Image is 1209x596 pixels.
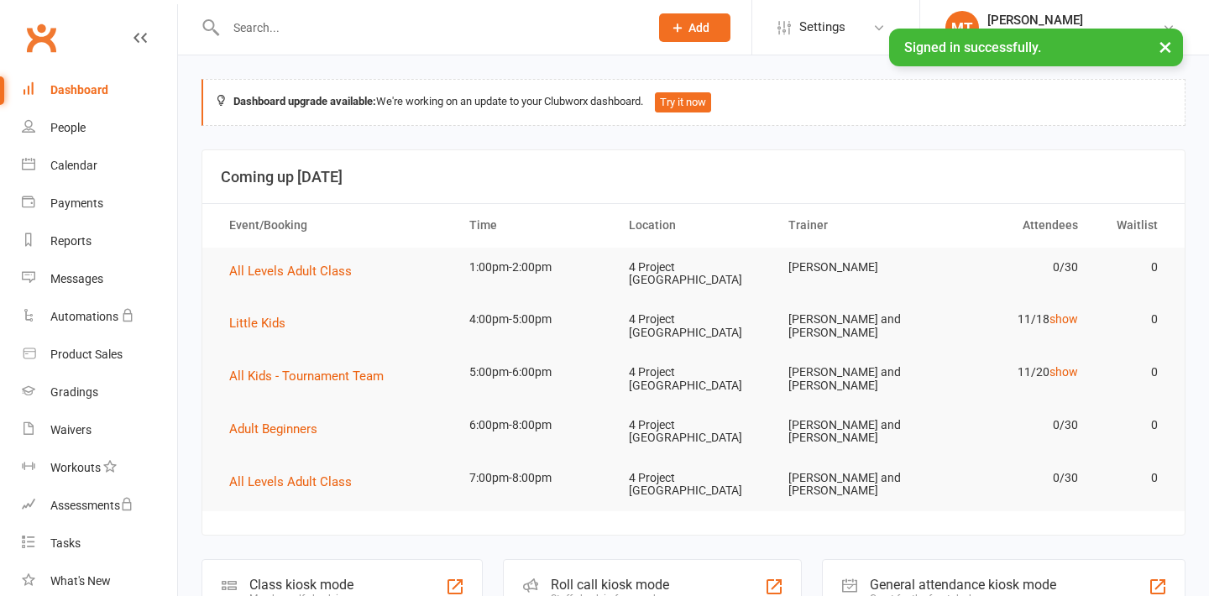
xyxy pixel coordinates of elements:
a: Gradings [22,374,177,411]
td: 4 Project [GEOGRAPHIC_DATA] [614,248,773,301]
div: Gradings [50,385,98,399]
a: Workouts [22,449,177,487]
th: Trainer [773,204,933,247]
a: Clubworx [20,17,62,59]
td: 0 [1093,300,1173,339]
div: Product Sales [50,348,123,361]
td: 11/18 [933,300,1092,339]
td: 4 Project [GEOGRAPHIC_DATA] [614,458,773,511]
input: Search... [221,16,637,39]
td: 5:00pm-6:00pm [454,353,614,392]
a: Assessments [22,487,177,525]
td: [PERSON_NAME] and [PERSON_NAME] [773,458,933,511]
td: 6:00pm-8:00pm [454,405,614,445]
td: 4 Project [GEOGRAPHIC_DATA] [614,405,773,458]
a: Tasks [22,525,177,562]
td: [PERSON_NAME] and [PERSON_NAME] [773,353,933,405]
span: Signed in successfully. [904,39,1041,55]
button: × [1150,29,1180,65]
th: Location [614,204,773,247]
td: [PERSON_NAME] [773,248,933,287]
button: All Levels Adult Class [229,261,364,281]
a: Product Sales [22,336,177,374]
td: 0 [1093,458,1173,498]
td: 7:00pm-8:00pm [454,458,614,498]
a: Calendar [22,147,177,185]
strong: Dashboard upgrade available: [233,95,376,107]
div: Assessments [50,499,133,512]
span: All Levels Adult Class [229,474,352,489]
a: Automations [22,298,177,336]
div: Waivers [50,423,92,437]
a: Waivers [22,411,177,449]
td: 11/20 [933,353,1092,392]
a: Messages [22,260,177,298]
td: 0 [1093,353,1173,392]
div: Roll call kiosk mode [551,577,673,593]
div: Automations [50,310,118,323]
td: 0 [1093,405,1173,445]
div: Payments [50,196,103,210]
th: Event/Booking [214,204,454,247]
div: Workouts [50,461,101,474]
th: Waitlist [1093,204,1173,247]
td: 4 Project [GEOGRAPHIC_DATA] [614,353,773,405]
button: All Levels Adult Class [229,472,364,492]
button: Little Kids [229,313,297,333]
td: [PERSON_NAME] and [PERSON_NAME] [773,300,933,353]
span: Adult Beginners [229,421,317,437]
div: Messages [50,272,103,285]
div: Reports [50,234,92,248]
a: Payments [22,185,177,222]
div: Dashboard [50,83,108,97]
a: Reports [22,222,177,260]
span: Little Kids [229,316,285,331]
div: Calendar [50,159,97,172]
td: [PERSON_NAME] and [PERSON_NAME] [773,405,933,458]
div: Tasks [50,536,81,550]
a: Dashboard [22,71,177,109]
span: Add [688,21,709,34]
td: 4:00pm-5:00pm [454,300,614,339]
div: We're working on an update to your Clubworx dashboard. [201,79,1185,126]
button: Add [659,13,730,42]
span: All Kids - Tournament Team [229,369,384,384]
td: 4 Project [GEOGRAPHIC_DATA] [614,300,773,353]
span: All Levels Adult Class [229,264,352,279]
td: 0/30 [933,248,1092,287]
div: MT [945,11,979,44]
a: show [1049,312,1078,326]
button: All Kids - Tournament Team [229,366,395,386]
h3: Coming up [DATE] [221,169,1166,186]
td: 1:00pm-2:00pm [454,248,614,287]
div: [PERSON_NAME] Humaita Noosa [987,28,1162,43]
td: 0 [1093,248,1173,287]
th: Time [454,204,614,247]
div: General attendance kiosk mode [870,577,1056,593]
td: 0/30 [933,405,1092,445]
th: Attendees [933,204,1092,247]
td: 0/30 [933,458,1092,498]
div: Class kiosk mode [249,577,353,593]
a: show [1049,365,1078,379]
button: Try it now [655,92,711,112]
div: People [50,121,86,134]
a: People [22,109,177,147]
span: Settings [799,8,845,46]
div: [PERSON_NAME] [987,13,1162,28]
div: What's New [50,574,111,588]
button: Adult Beginners [229,419,329,439]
